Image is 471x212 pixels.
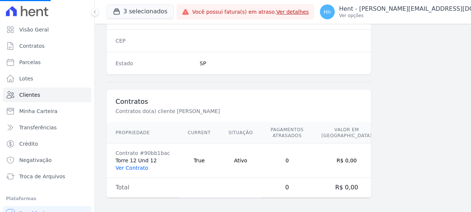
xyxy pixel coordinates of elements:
[192,8,309,16] span: Você possui fatura(s) em atraso.
[6,194,88,203] div: Plataformas
[19,59,41,66] span: Parcelas
[3,136,91,151] a: Crédito
[107,178,179,198] td: Total
[3,104,91,119] a: Minha Carteira
[313,122,381,143] th: Valor em [GEOGRAPHIC_DATA]
[116,149,170,157] div: Contrato #90bb1bac
[107,4,174,19] button: 3 selecionados
[19,173,65,180] span: Troca de Arquivos
[262,178,313,198] td: 0
[3,169,91,184] a: Troca de Arquivos
[3,22,91,37] a: Visão Geral
[3,71,91,86] a: Lotes
[179,122,220,143] th: Current
[313,178,381,198] td: R$ 0,00
[276,9,309,15] a: Ver detalhes
[116,37,194,44] dt: CEP
[19,156,52,164] span: Negativação
[19,124,57,131] span: Transferências
[313,143,381,178] td: R$ 0,00
[116,60,194,67] dt: Estado
[19,91,40,99] span: Clientes
[262,122,313,143] th: Pagamentos Atrasados
[3,120,91,135] a: Transferências
[116,165,148,171] a: Ver Contrato
[116,107,362,115] p: Contratos do(a) cliente [PERSON_NAME]
[324,9,331,14] span: Hn
[3,153,91,168] a: Negativação
[200,60,362,67] dd: SP
[220,143,262,178] td: Ativo
[19,26,49,33] span: Visão Geral
[262,143,313,178] td: 0
[3,87,91,102] a: Clientes
[116,97,362,106] h3: Contratos
[19,75,33,82] span: Lotes
[19,107,57,115] span: Minha Carteira
[19,42,44,50] span: Contratos
[3,39,91,53] a: Contratos
[179,143,220,178] td: True
[220,122,262,143] th: Situação
[107,122,179,143] th: Propriedade
[3,55,91,70] a: Parcelas
[107,143,179,178] td: Torre 12 Und 12
[19,140,38,148] span: Crédito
